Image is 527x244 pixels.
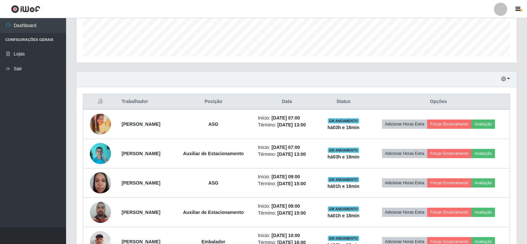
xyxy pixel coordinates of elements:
[122,180,160,186] strong: [PERSON_NAME]
[382,120,427,129] button: Adicionar Horas Extra
[320,94,367,110] th: Status
[471,208,495,217] button: Avaliação
[328,206,359,212] span: EM ANDAMENTO
[258,232,316,239] li: Início:
[258,173,316,180] li: Início:
[278,210,306,216] time: [DATE] 15:00
[427,208,471,217] button: Forçar Encerramento
[471,178,495,188] button: Avaliação
[90,139,111,167] img: 1699884729750.jpeg
[173,94,254,110] th: Posição
[327,125,359,130] strong: há 03 h e 18 min
[367,94,510,110] th: Opções
[328,177,359,182] span: EM ANDAMENTO
[258,203,316,210] li: Início:
[327,184,359,189] strong: há 01 h e 18 min
[471,149,495,158] button: Avaliação
[427,120,471,129] button: Forçar Encerramento
[328,148,359,153] span: EM ANDAMENTO
[90,198,111,226] img: 1686264689334.jpeg
[258,115,316,122] li: Início:
[272,233,300,238] time: [DATE] 10:00
[90,169,111,197] img: 1740415667017.jpeg
[208,180,218,186] strong: ASG
[382,178,427,188] button: Adicionar Horas Extra
[327,213,359,218] strong: há 01 h e 18 min
[427,178,471,188] button: Forçar Encerramento
[183,210,244,215] strong: Auxiliar de Estacionamento
[90,114,111,135] img: 1675811994359.jpeg
[327,154,359,159] strong: há 03 h e 18 min
[272,174,300,179] time: [DATE] 09:00
[118,94,173,110] th: Trabalhador
[471,120,495,129] button: Avaliação
[122,151,160,156] strong: [PERSON_NAME]
[254,94,320,110] th: Data
[278,152,306,157] time: [DATE] 13:00
[11,5,40,13] img: CoreUI Logo
[382,149,427,158] button: Adicionar Horas Extra
[208,122,218,127] strong: ASG
[278,181,306,186] time: [DATE] 15:00
[427,149,471,158] button: Forçar Encerramento
[328,118,359,123] span: EM ANDAMENTO
[258,144,316,151] li: Início:
[272,145,300,150] time: [DATE] 07:00
[122,210,160,215] strong: [PERSON_NAME]
[258,210,316,217] li: Término:
[278,122,306,127] time: [DATE] 13:00
[258,180,316,187] li: Término:
[183,151,244,156] strong: Auxiliar de Estacionamento
[382,208,427,217] button: Adicionar Horas Extra
[122,122,160,127] strong: [PERSON_NAME]
[272,115,300,121] time: [DATE] 07:00
[258,122,316,128] li: Término:
[258,151,316,158] li: Término:
[328,236,359,241] span: EM ANDAMENTO
[272,203,300,209] time: [DATE] 09:00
